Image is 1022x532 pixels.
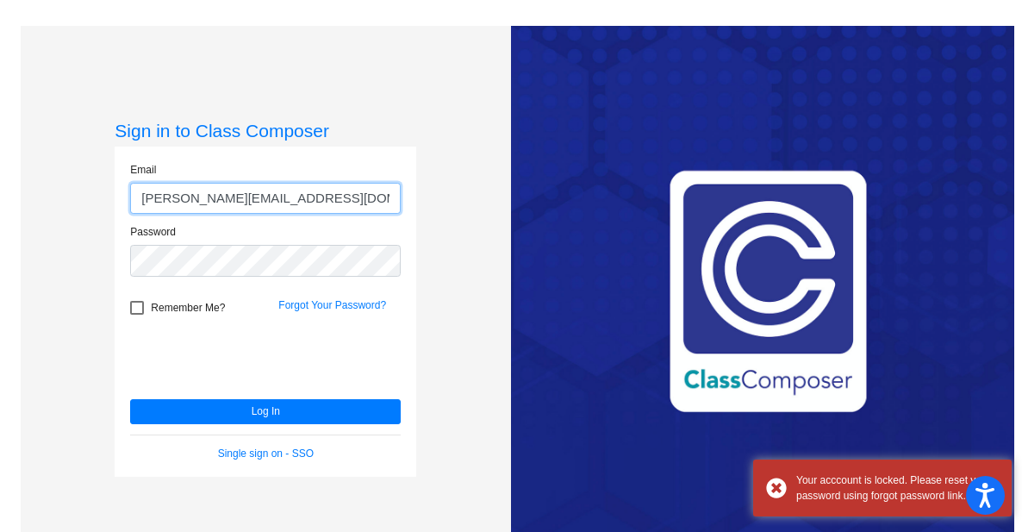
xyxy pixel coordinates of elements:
[130,224,176,240] label: Password
[218,448,314,460] a: Single sign on - SSO
[796,473,999,504] div: Your acccount is locked. Please reset your password using forgot password link.
[130,162,156,178] label: Email
[115,120,416,141] h3: Sign in to Class Composer
[130,399,401,424] button: Log In
[151,297,225,318] span: Remember Me?
[130,323,392,391] iframe: reCAPTCHA
[278,299,386,311] a: Forgot Your Password?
